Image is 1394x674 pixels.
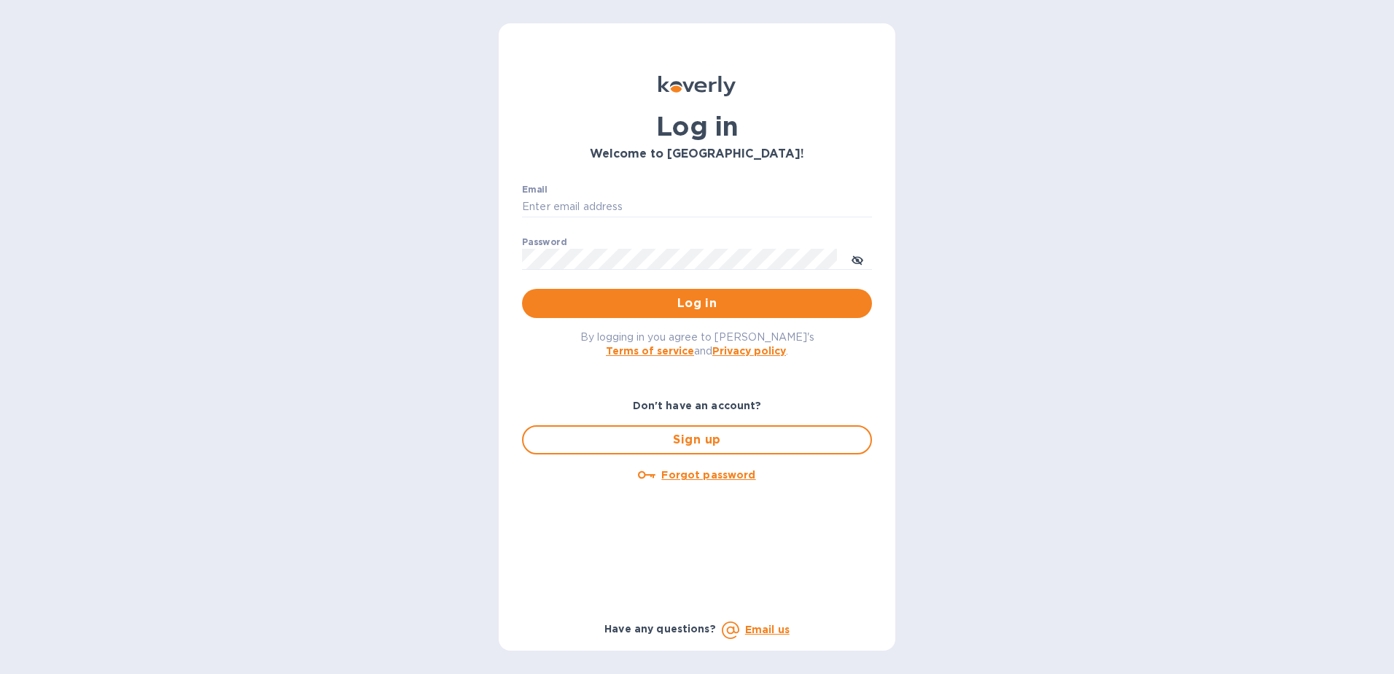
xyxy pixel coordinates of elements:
[843,244,872,274] button: toggle password visibility
[522,185,548,194] label: Email
[522,289,872,318] button: Log in
[522,238,566,247] label: Password
[580,331,814,357] span: By logging in you agree to [PERSON_NAME]'s and .
[535,431,859,449] span: Sign up
[633,400,762,411] b: Don't have an account?
[658,76,736,96] img: Koverly
[522,196,872,218] input: Enter email address
[534,295,860,312] span: Log in
[522,425,872,454] button: Sign up
[522,147,872,161] h3: Welcome to [GEOGRAPHIC_DATA]!
[606,345,694,357] a: Terms of service
[522,111,872,142] h1: Log in
[661,469,755,481] u: Forgot password
[745,624,790,635] a: Email us
[712,345,786,357] a: Privacy policy
[604,623,716,635] b: Have any questions?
